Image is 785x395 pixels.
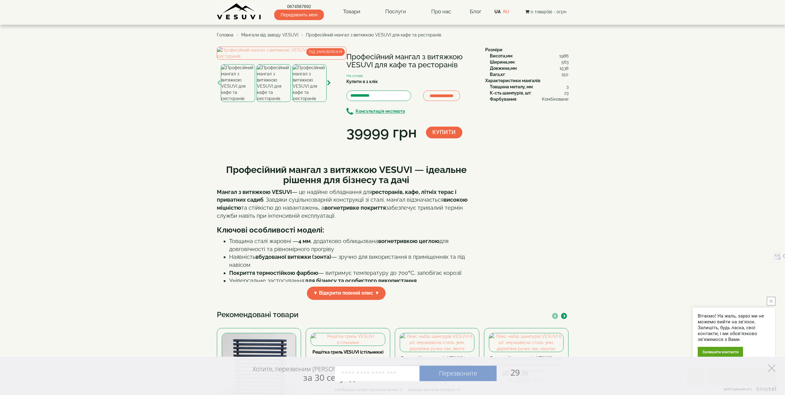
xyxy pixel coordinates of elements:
[229,277,476,285] li: Універсальне застосування:
[400,333,474,352] img: Люкс набір шампурів VESUVI 6 шт. нержавіюча сталь 3мм, дерев'яна ручка лак, венге
[307,287,386,300] span: ▼ Відкрити повний опис ▼
[490,356,563,373] a: Люкс набір шампурів VESUVI 6 шт. нержавіюча сталь 3мм, дерев'яна ручка лак, каштан
[305,277,417,284] strong: для бізнесу та особистого використання
[490,84,533,89] b: Товщина металу, мм
[378,238,440,244] strong: вогнетривкою цеглою
[221,64,255,102] img: Професійний мангал з витяжкою VESUVI для кафе та ресторанів
[229,253,476,269] li: Наявність — зручно для використання в приміщеннях та під навісом
[502,369,510,377] span: 00:
[497,367,528,378] span: 29
[542,96,568,102] span: Комбіноване
[724,387,752,391] span: Виртуальная АТС
[346,53,476,69] h1: Професійний мангал з витяжкою VESUVI для кафе та ресторанів
[346,78,378,85] label: Купити в 1 клік
[217,311,568,319] h3: Рекомендовані товари
[303,372,358,383] span: за 30 секунд?
[274,3,324,10] a: 0674567692
[489,333,563,352] img: Люкс набір шампурів VESUVI 6 шт. нержавіюча сталь 3мм, дерев'яна ручка лак, каштан
[274,10,324,20] span: Передзвоніть мені
[400,356,474,373] a: Люкс набір шампурів VESUVI 6 шт. нержавіюча сталь 3мм, дерев'яна ручка лак, венге
[241,32,298,37] a: Мангали від заводу VESUVI
[217,3,262,20] img: Завод VESUVI
[217,188,476,220] p: — це надійне обладнання для . Завдяки суцільнозварній конструкції зі сталі, мангал відзначається ...
[217,189,292,195] strong: Мангал з витяжкою VESUVI
[229,237,476,253] li: Товщина сталі жаровні — , додатково облицьована для довговічності та рівномірного прогріву
[298,238,311,244] strong: 4 мм
[311,333,385,346] img: Решітка гриль VESUVI (стільники)
[490,97,516,102] b: Фарбування
[490,59,568,65] div: :
[485,78,540,83] b: Характеристики мангалів
[255,254,331,260] strong: вбудованої витяжки (зонта)
[335,387,461,392] div: Свободных операторов на линии: 5 Заказов звонков сегодня: 5+
[520,369,528,377] span: :99
[698,347,743,357] div: Залишити контакти
[720,387,777,395] a: Виртуальная АТС
[490,53,568,59] div: :
[490,71,568,78] div: :
[217,225,324,234] b: Ключові особливості моделі:
[346,74,363,78] small: На складі
[560,65,568,71] span: 1538
[217,47,346,60] img: Професійний мангал з витяжкою VESUVI для кафе та ресторанів
[698,313,770,342] div: Вітаємо! На жаль, зараз ми не можемо вийти на зв'язок. Залишіть, будь ласка, свої контакти, і ми ...
[306,48,345,56] span: ПІД ЗАМОВЛЕННЯ
[490,96,568,102] div: :
[494,9,501,14] a: UA
[490,90,568,96] div: :
[425,5,457,19] a: Про нас
[531,9,566,14] span: 0 товар(ів) - 0грн
[229,269,476,277] li: — витримує температуру до 700°C, запобігає корозії
[485,47,502,52] b: Розміри
[346,122,417,143] div: 39999 грн
[561,71,568,78] span: 150
[559,53,568,59] span: 1986
[490,84,568,90] div: :
[566,84,568,90] span: 3
[426,127,462,138] button: Купити
[379,5,412,19] a: Послуги
[490,53,512,58] b: Висота,мм
[253,365,358,382] div: Хотите, перезвоним [PERSON_NAME]
[561,59,568,65] span: 563
[490,66,517,71] b: Довжина,мм
[226,164,467,185] b: Професійний мангал з витяжкою VESUVI — ідеальне рішення для бізнесу та дачі
[767,297,775,305] button: close button
[324,204,386,211] strong: вогнетривке покриття
[564,90,568,96] span: 23
[419,366,497,381] a: Перезвоните
[257,64,291,102] img: Професійний мангал з витяжкою VESUVI для кафе та ресторанів
[490,65,568,71] div: :
[490,60,514,65] b: Ширина,мм
[337,5,366,19] a: Товари
[312,350,383,355] a: Решітка гриль VESUVI (стільники)
[490,90,531,95] b: К-сть шампурів, шт
[229,270,318,276] strong: Покриття термостійкою фарбою
[503,9,509,14] a: RU
[292,64,327,102] img: Професійний мангал з витяжкою VESUVI для кафе та ресторанів
[470,8,481,15] a: Блог
[356,109,405,114] b: Консультація експерта
[217,32,233,37] a: Головна
[523,8,568,15] button: 0 товар(ів) - 0грн
[490,72,505,77] b: Вага,кг
[306,32,441,37] span: Професійний мангал з витяжкою VESUVI для кафе та ресторанів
